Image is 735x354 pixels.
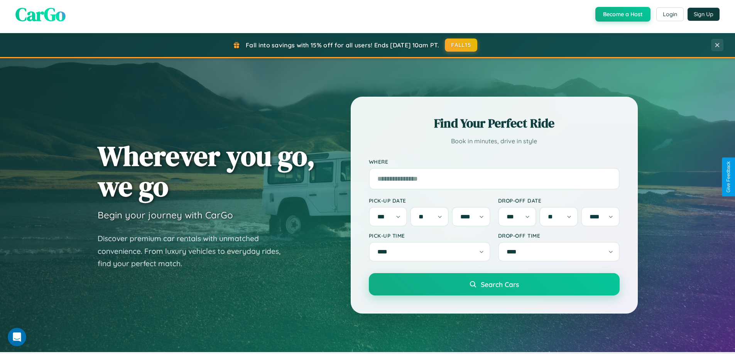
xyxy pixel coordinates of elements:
p: Discover premium car rentals with unmatched convenience. From luxury vehicles to everyday rides, ... [98,232,291,270]
span: Fall into savings with 15% off for all users! Ends [DATE] 10am PT. [246,41,439,49]
span: CarGo [15,2,66,27]
button: FALL15 [445,39,477,52]
iframe: Intercom live chat [8,328,26,346]
h1: Wherever you go, we go [98,141,315,201]
button: Sign Up [688,8,720,21]
div: Give Feedback [726,161,731,193]
label: Pick-up Date [369,197,490,204]
p: Book in minutes, drive in style [369,136,620,147]
span: Search Cars [481,280,519,289]
label: Drop-off Date [498,197,620,204]
label: Pick-up Time [369,232,490,239]
button: Login [656,7,684,21]
h2: Find Your Perfect Ride [369,115,620,132]
h3: Begin your journey with CarGo [98,209,233,221]
button: Become a Host [595,7,651,22]
label: Where [369,158,620,165]
label: Drop-off Time [498,232,620,239]
button: Search Cars [369,273,620,295]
